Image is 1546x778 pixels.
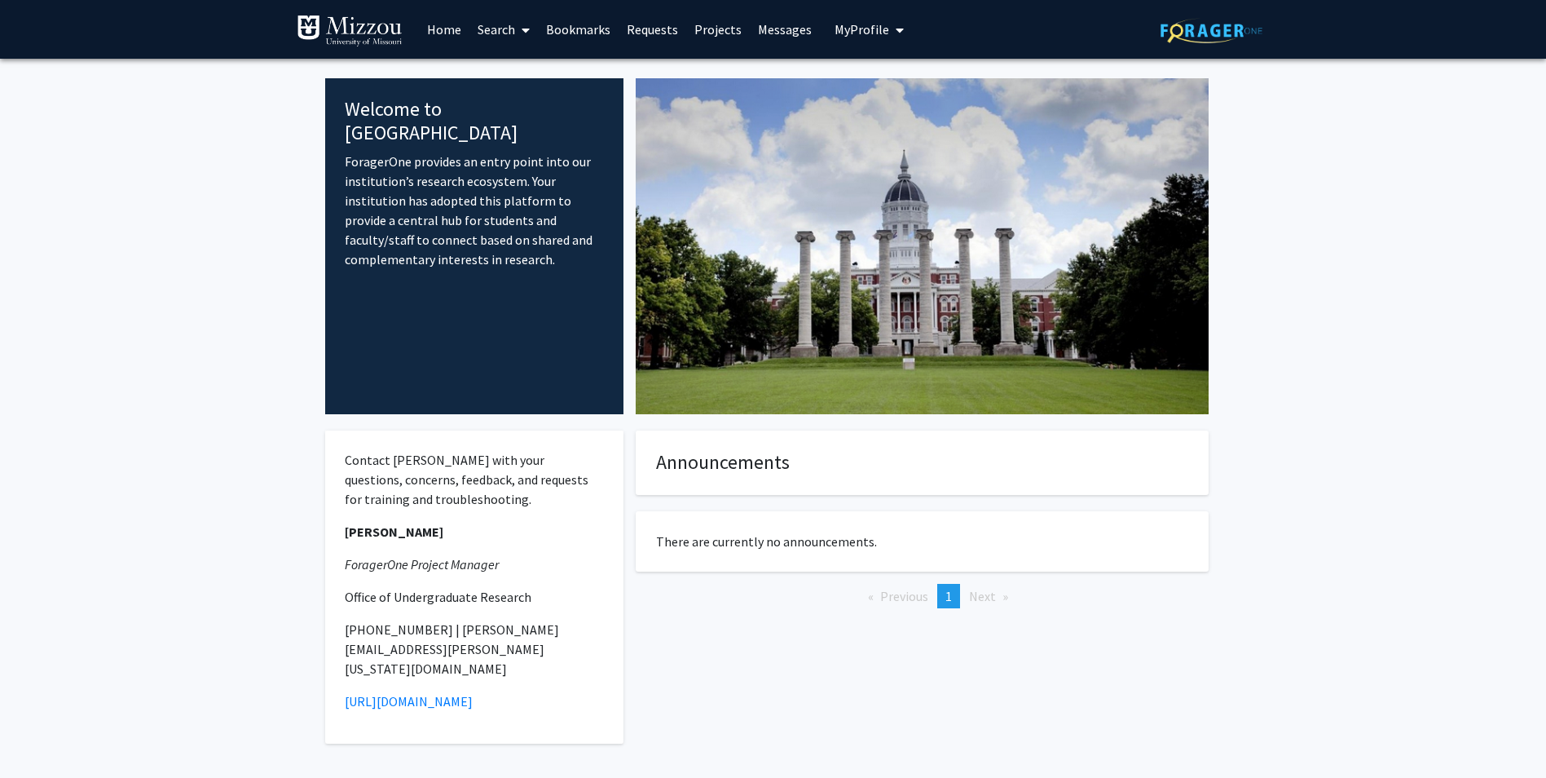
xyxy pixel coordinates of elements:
[835,21,889,38] span: My Profile
[636,584,1209,608] ul: Pagination
[969,588,996,604] span: Next
[1161,18,1262,43] img: ForagerOne Logo
[345,693,473,709] a: [URL][DOMAIN_NAME]
[656,532,1188,551] p: There are currently no announcements.
[345,450,605,509] p: Contact [PERSON_NAME] with your questions, concerns, feedback, and requests for training and trou...
[469,1,538,58] a: Search
[538,1,619,58] a: Bookmarks
[619,1,686,58] a: Requests
[636,78,1209,414] img: Cover Image
[345,620,605,679] p: [PHONE_NUMBER] | [PERSON_NAME][EMAIL_ADDRESS][PERSON_NAME][US_STATE][DOMAIN_NAME]
[686,1,750,58] a: Projects
[345,98,605,145] h4: Welcome to [GEOGRAPHIC_DATA]
[880,588,928,604] span: Previous
[12,705,69,766] iframe: Chat
[656,451,1188,475] h4: Announcements
[750,1,820,58] a: Messages
[345,524,443,540] strong: [PERSON_NAME]
[345,587,605,607] p: Office of Undergraduate Research
[945,588,952,604] span: 1
[297,15,403,47] img: University of Missouri Logo
[345,556,499,572] em: ForagerOne Project Manager
[345,152,605,269] p: ForagerOne provides an entry point into our institution’s research ecosystem. Your institution ha...
[419,1,469,58] a: Home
